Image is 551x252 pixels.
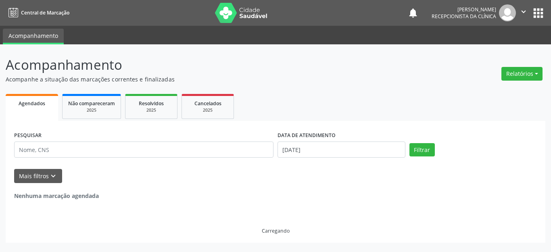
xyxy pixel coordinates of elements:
span: Agendados [19,100,45,107]
button: Filtrar [409,143,435,157]
label: PESQUISAR [14,129,42,142]
p: Acompanhamento [6,55,384,75]
div: 2025 [131,107,171,113]
strong: Nenhuma marcação agendada [14,192,99,200]
input: Nome, CNS [14,142,273,158]
span: Não compareceram [68,100,115,107]
a: Central de Marcação [6,6,69,19]
button: notifications [407,7,419,19]
input: Selecione um intervalo [278,142,405,158]
a: Acompanhamento [3,29,64,44]
button:  [516,4,531,21]
div: Carregando [262,227,290,234]
span: Cancelados [194,100,221,107]
span: Resolvidos [139,100,164,107]
div: 2025 [188,107,228,113]
button: Relatórios [501,67,543,81]
i:  [519,7,528,16]
label: DATA DE ATENDIMENTO [278,129,336,142]
img: img [499,4,516,21]
p: Acompanhe a situação das marcações correntes e finalizadas [6,75,384,83]
span: Central de Marcação [21,9,69,16]
button: Mais filtroskeyboard_arrow_down [14,169,62,183]
div: 2025 [68,107,115,113]
i: keyboard_arrow_down [49,172,58,181]
button: apps [531,6,545,20]
span: Recepcionista da clínica [432,13,496,20]
div: [PERSON_NAME] [432,6,496,13]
